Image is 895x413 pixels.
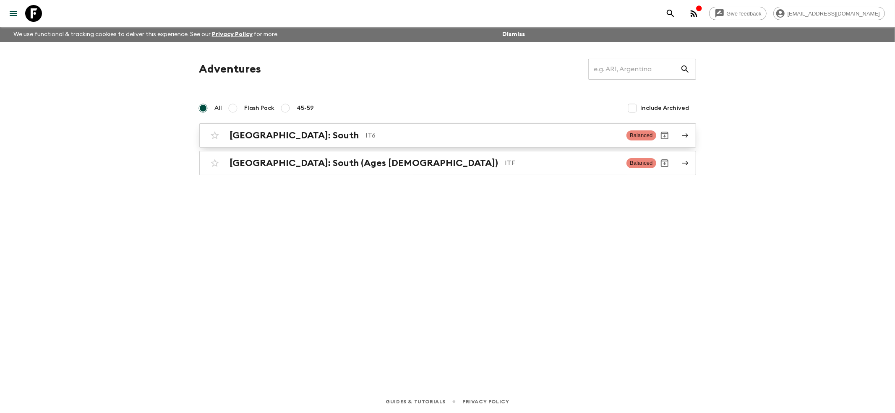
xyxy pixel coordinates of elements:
[297,104,314,112] span: 45-59
[212,31,253,37] a: Privacy Policy
[230,130,359,141] h2: [GEOGRAPHIC_DATA]: South
[656,127,673,144] button: Archive
[626,158,656,168] span: Balanced
[199,61,261,78] h1: Adventures
[783,10,885,17] span: [EMAIL_ADDRESS][DOMAIN_NAME]
[588,57,680,81] input: e.g. AR1, Argentina
[722,10,766,17] span: Give feedback
[245,104,275,112] span: Flash Pack
[500,29,527,40] button: Dismiss
[656,155,673,171] button: Archive
[215,104,222,112] span: All
[709,7,767,20] a: Give feedback
[641,104,689,112] span: Include Archived
[386,397,446,406] a: Guides & Tutorials
[773,7,885,20] div: [EMAIL_ADDRESS][DOMAIN_NAME]
[199,151,696,175] a: [GEOGRAPHIC_DATA]: South (Ages [DEMOGRAPHIC_DATA])ITFBalancedArchive
[462,397,509,406] a: Privacy Policy
[230,158,498,169] h2: [GEOGRAPHIC_DATA]: South (Ages [DEMOGRAPHIC_DATA])
[366,130,620,140] p: IT6
[10,27,282,42] p: We use functional & tracking cookies to deliver this experience. See our for more.
[505,158,620,168] p: ITF
[662,5,679,22] button: search adventures
[199,123,696,148] a: [GEOGRAPHIC_DATA]: SouthIT6BalancedArchive
[626,130,656,140] span: Balanced
[5,5,22,22] button: menu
